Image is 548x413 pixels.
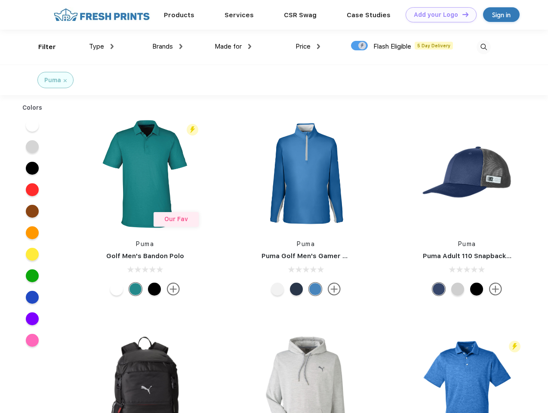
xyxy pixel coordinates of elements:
div: Puma Black [148,283,161,296]
img: fo%20logo%202.webp [51,7,152,22]
a: Products [164,11,194,19]
span: Made for [215,43,242,50]
span: Price [296,43,311,50]
img: flash_active_toggle.svg [187,124,198,136]
div: Filter [38,42,56,52]
img: DT [462,12,468,17]
span: 5 Day Delivery [415,42,453,49]
img: flash_active_toggle.svg [509,341,520,352]
img: dropdown.png [317,44,320,49]
a: Puma Golf Men's Gamer Golf Quarter-Zip [262,252,397,260]
img: dropdown.png [111,44,114,49]
div: Quarry Brt Whit [451,283,464,296]
a: Puma [136,240,154,247]
span: Flash Eligible [373,43,411,50]
span: Type [89,43,104,50]
a: CSR Swag [284,11,317,19]
span: Our Fav [164,216,188,222]
img: func=resize&h=266 [249,117,363,231]
img: func=resize&h=266 [410,117,524,231]
div: Peacoat with Qut Shd [432,283,445,296]
img: dropdown.png [248,44,251,49]
div: Bright White [271,283,284,296]
div: Add your Logo [414,11,458,18]
div: Green Lagoon [129,283,142,296]
img: dropdown.png [179,44,182,49]
div: Sign in [492,10,511,20]
a: Services [225,11,254,19]
div: Bright White [110,283,123,296]
span: Brands [152,43,173,50]
img: more.svg [489,283,502,296]
img: desktop_search.svg [477,40,491,54]
div: Puma [44,76,61,85]
div: Navy Blazer [290,283,303,296]
div: Pma Blk Pma Blk [470,283,483,296]
img: filter_cancel.svg [64,79,67,82]
img: more.svg [328,283,341,296]
a: Puma [297,240,315,247]
div: Colors [16,103,49,112]
img: more.svg [167,283,180,296]
a: Sign in [483,7,520,22]
img: func=resize&h=266 [88,117,202,231]
a: Puma [458,240,476,247]
a: Golf Men's Bandon Polo [106,252,184,260]
div: Bright Cobalt [309,283,322,296]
